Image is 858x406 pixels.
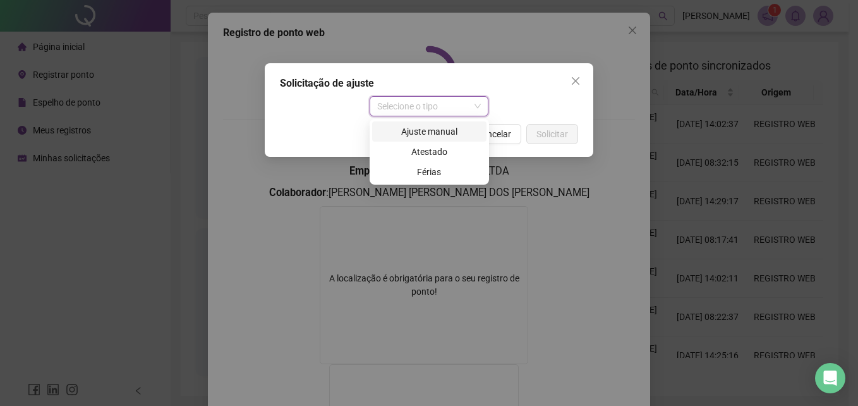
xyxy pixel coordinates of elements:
[377,97,481,116] span: Selecione o tipo
[380,165,479,179] div: Férias
[372,142,486,162] div: Atestado
[571,76,581,86] span: close
[372,162,486,182] div: Férias
[380,125,479,138] div: Ajuste manual
[372,121,486,142] div: Ajuste manual
[815,363,845,393] div: Open Intercom Messenger
[526,124,578,144] button: Solicitar
[280,76,578,91] div: Solicitação de ajuste
[565,71,586,91] button: Close
[476,127,511,141] span: Cancelar
[380,145,479,159] div: Atestado
[466,124,521,144] button: Cancelar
